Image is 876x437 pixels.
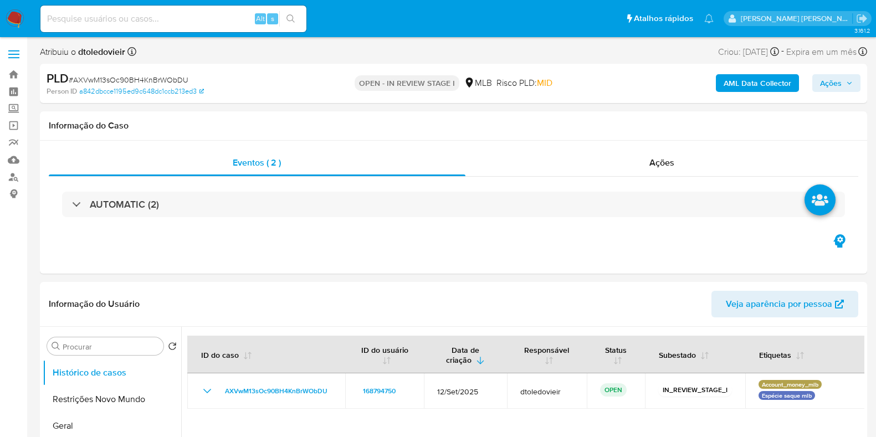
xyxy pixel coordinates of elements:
a: a842dbcce1195ed9c648dc1ccb213ed3 [79,86,204,96]
span: Risco PLD: [496,77,552,89]
h3: AUTOMATIC (2) [90,198,159,210]
div: AUTOMATIC (2) [62,192,845,217]
button: Veja aparência por pessoa [711,291,858,317]
button: AML Data Collector [716,74,799,92]
button: Procurar [52,342,60,351]
span: Alt [256,13,265,24]
b: dtoledovieir [76,45,125,58]
span: Ações [649,156,674,169]
div: Criou: [DATE] [718,44,779,59]
a: Sair [856,13,868,24]
button: Retornar ao pedido padrão [168,342,177,354]
b: Person ID [47,86,77,96]
b: AML Data Collector [724,74,791,92]
span: # AXVwM13sOc90BH4KnBrWObDU [69,74,188,85]
h1: Informação do Usuário [49,299,140,310]
button: search-icon [279,11,302,27]
button: Restrições Novo Mundo [43,386,181,413]
span: Eventos ( 2 ) [233,156,281,169]
span: Atribuiu o [40,46,125,58]
p: OPEN - IN REVIEW STAGE I [355,75,459,91]
button: Histórico de casos [43,359,181,386]
b: PLD [47,69,69,87]
button: Ações [812,74,860,92]
input: Pesquise usuários ou casos... [40,12,306,26]
span: - [781,44,784,59]
span: MID [537,76,552,89]
span: Ações [820,74,842,92]
span: Veja aparência por pessoa [726,291,832,317]
a: Notificações [704,14,714,23]
span: Expira em um mês [786,46,857,58]
span: s [271,13,274,24]
div: MLB [464,77,492,89]
h1: Informação do Caso [49,120,858,131]
input: Procurar [63,342,159,352]
p: danilo.toledo@mercadolivre.com [741,13,853,24]
span: Atalhos rápidos [634,13,693,24]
